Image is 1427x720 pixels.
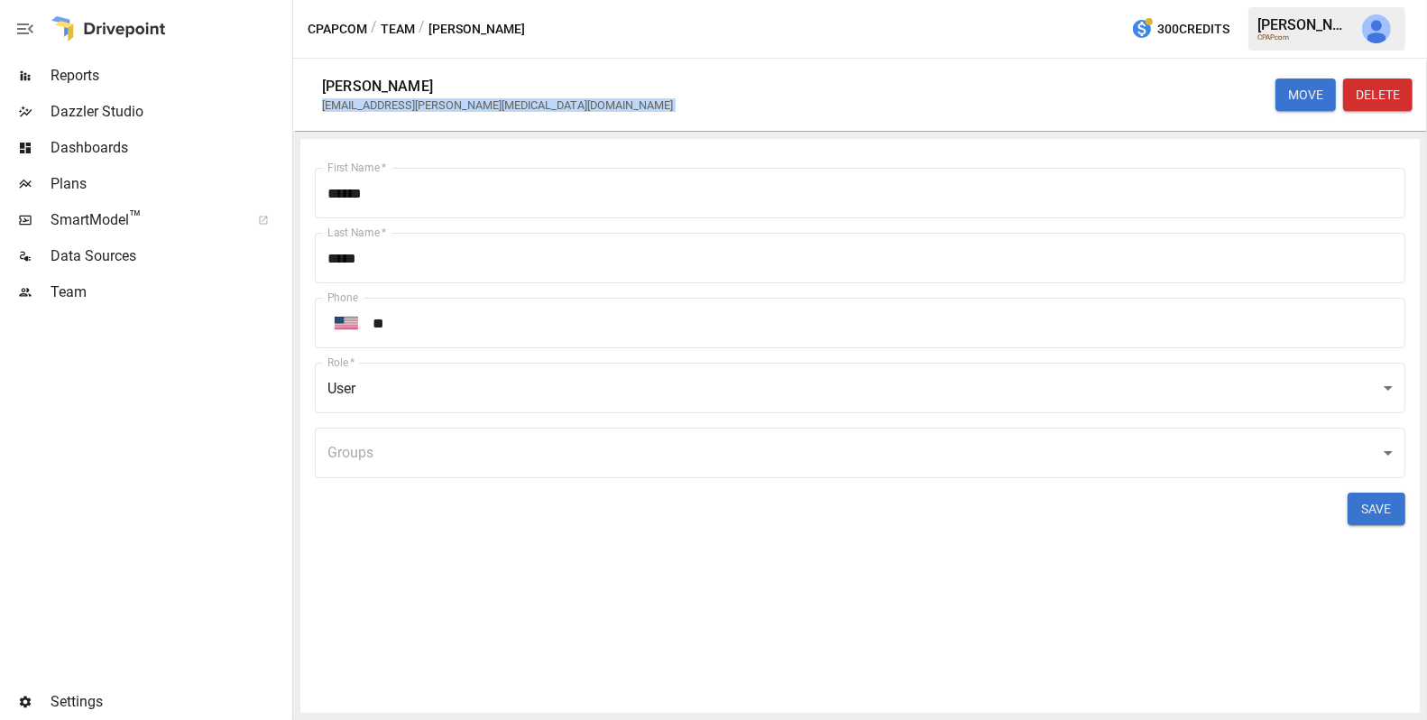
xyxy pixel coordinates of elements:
img: United States [335,317,358,329]
div: / [419,18,425,41]
button: DELETE [1343,78,1413,111]
span: Dazzler Studio [51,101,289,123]
span: ™ [129,207,142,229]
button: CPAPcom [308,18,367,41]
span: Team [51,282,289,303]
label: Phone [327,290,358,305]
span: 300 Credits [1157,18,1229,41]
span: Settings [51,691,289,713]
div: [PERSON_NAME] [322,78,433,95]
div: User [315,363,1405,413]
span: SmartModel [51,209,238,231]
span: Reports [51,65,289,87]
label: Last Name [327,225,386,240]
span: Data Sources [51,245,289,267]
button: Julie Wilton [1351,4,1402,54]
label: First Name [327,160,386,175]
button: Open flags menu [327,304,365,342]
div: CPAPcom [1257,33,1351,42]
label: Role [327,355,355,370]
div: [EMAIL_ADDRESS][PERSON_NAME][MEDICAL_DATA][DOMAIN_NAME] [322,98,673,112]
div: [PERSON_NAME] [1257,16,1351,33]
span: Dashboards [51,137,289,159]
span: Plans [51,173,289,195]
div: / [371,18,377,41]
img: Julie Wilton [1362,14,1391,43]
button: 300Credits [1124,13,1237,46]
button: Team [381,18,415,41]
button: SAVE [1348,493,1405,525]
button: MOVE [1275,78,1336,111]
